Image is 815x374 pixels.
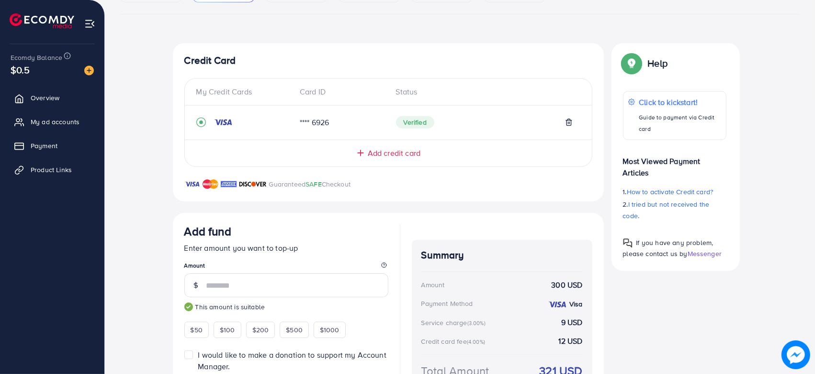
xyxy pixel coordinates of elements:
[368,148,420,159] span: Add credit card
[221,178,237,190] img: brand
[7,160,97,179] a: Product Links
[320,325,340,335] span: $1000
[214,118,233,126] img: credit
[548,301,567,308] img: credit
[184,261,388,273] legend: Amount
[31,165,72,175] span: Product Links
[623,238,633,248] img: Popup guide
[196,117,206,127] svg: record circle
[569,299,583,309] strong: Visa
[286,325,303,335] span: $500
[252,325,269,335] span: $200
[7,88,97,107] a: Overview
[623,148,726,178] p: Most Viewed Payment Articles
[7,112,97,131] a: My ad accounts
[184,302,388,312] small: This amount is suitable
[551,280,582,291] strong: 300 USD
[84,66,94,75] img: image
[196,86,293,97] div: My Credit Cards
[239,178,267,190] img: brand
[421,299,473,308] div: Payment Method
[396,116,434,129] span: Verified
[203,178,218,190] img: brand
[31,117,79,127] span: My ad accounts
[781,340,810,369] img: image
[184,224,231,238] h3: Add fund
[31,141,57,151] span: Payment
[191,325,203,335] span: $50
[648,58,668,69] p: Help
[467,338,485,346] small: (4.00%)
[623,55,640,72] img: Popup guide
[84,18,95,29] img: menu
[467,319,486,327] small: (3.00%)
[421,249,583,261] h4: Summary
[421,337,488,346] div: Credit card fee
[11,63,30,77] span: $0.5
[198,350,386,371] span: I would like to make a donation to support my Account Manager.
[184,242,388,254] p: Enter amount you want to top-up
[627,187,713,197] span: How to activate Credit card?
[623,186,726,198] p: 1.
[561,317,583,328] strong: 9 USD
[623,238,713,258] span: If you have any problem, please contact us by
[639,96,721,108] p: Click to kickstart!
[10,13,74,28] img: logo
[184,55,592,67] h4: Credit Card
[306,179,322,189] span: SAFE
[421,318,488,327] div: Service charge
[388,86,580,97] div: Status
[184,178,200,190] img: brand
[292,86,388,97] div: Card ID
[184,303,193,311] img: guide
[11,53,62,62] span: Ecomdy Balance
[269,178,351,190] p: Guaranteed Checkout
[421,280,445,290] div: Amount
[559,336,583,347] strong: 12 USD
[7,136,97,155] a: Payment
[220,325,235,335] span: $100
[31,93,59,103] span: Overview
[623,199,726,222] p: 2.
[688,249,722,258] span: Messenger
[623,199,710,221] span: I tried but not received the code.
[639,112,721,135] p: Guide to payment via Credit card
